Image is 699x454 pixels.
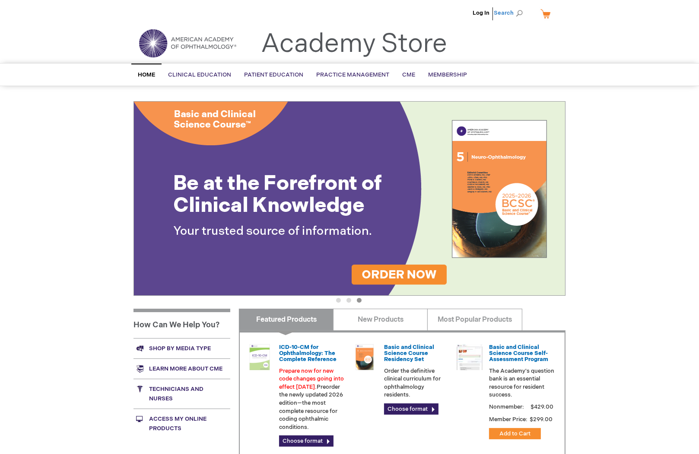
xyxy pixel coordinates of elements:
[494,4,527,22] span: Search
[244,71,303,78] span: Patient Education
[489,367,555,399] p: The Academy's question bank is an essential resource for resident success.
[279,367,345,432] p: Preorder the newly updated 2026 edition—the most complete resource for coding ophthalmic conditions.
[427,309,522,330] a: Most Popular Products
[247,344,273,370] img: 0120008u_42.png
[133,358,230,379] a: Learn more about CME
[279,344,337,363] a: ICD-10-CM for Ophthalmology: The Complete Reference
[357,298,362,303] button: 3 of 3
[316,71,389,78] span: Practice Management
[384,344,434,363] a: Basic and Clinical Science Course Residency Set
[499,430,531,437] span: Add to Cart
[279,435,334,447] a: Choose format
[133,309,230,338] h1: How Can We Help You?
[457,344,483,370] img: bcscself_20.jpg
[529,403,555,410] span: $429.00
[402,71,415,78] span: CME
[168,71,231,78] span: Clinical Education
[138,71,155,78] span: Home
[133,379,230,409] a: Technicians and nurses
[473,10,489,16] a: Log In
[336,298,341,303] button: 1 of 3
[346,298,351,303] button: 2 of 3
[489,344,548,363] a: Basic and Clinical Science Course Self-Assessment Program
[239,309,334,330] a: Featured Products
[333,309,428,330] a: New Products
[489,428,541,439] button: Add to Cart
[428,71,467,78] span: Membership
[279,368,344,390] font: Prepare now for new code changes going into effect [DATE].
[384,367,450,399] p: Order the definitive clinical curriculum for ophthalmology residents.
[133,409,230,438] a: Access My Online Products
[352,344,378,370] img: 02850963u_47.png
[261,29,447,60] a: Academy Store
[133,338,230,358] a: Shop by media type
[489,416,527,423] strong: Member Price:
[384,403,438,415] a: Choose format
[489,402,524,412] strong: Nonmember:
[529,416,554,423] span: $299.00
